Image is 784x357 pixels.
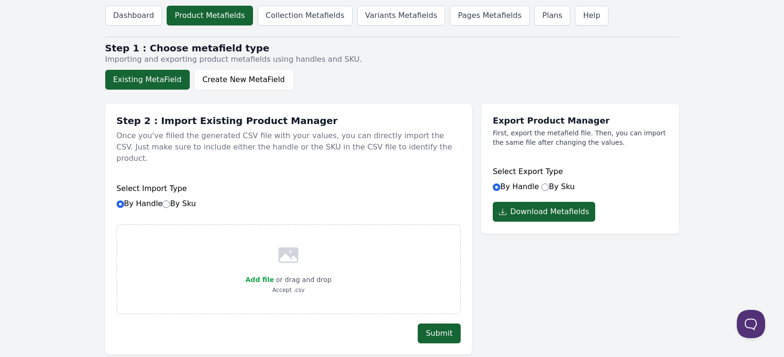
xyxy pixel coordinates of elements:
input: By Sku [541,183,549,191]
button: Download Metafields [493,202,595,222]
button: Existing MetaField [105,70,190,90]
input: By Sku [162,200,170,208]
label: By Sku [541,182,575,191]
a: Pages Metafields [450,6,530,25]
a: Product Metafields [167,6,253,25]
a: Help [575,6,608,25]
p: or drag and drop [274,274,331,285]
button: Submit [418,324,461,343]
button: Create New MetaField [194,70,293,90]
label: By Handle [493,182,539,191]
p: First, export the metafield file. Then, you can import the same file after changing the values. [493,128,668,147]
input: By Handle [493,183,500,191]
label: By Sku [162,199,196,208]
input: By HandleBy Sku [117,200,124,208]
p: Once you've filled the generated CSV file with your values, you can directly import the CSV. Just... [117,126,461,168]
h6: Select Import Type [117,183,461,194]
span: Add file [245,276,274,283]
h1: Step 2 : Import Existing Product Manager [117,115,461,126]
p: Importing and exporting product metafields using handles and SKU. [105,54,679,65]
a: Variants Metafields [357,6,446,25]
h1: Export Product Manager [493,115,668,126]
iframe: Toggle Customer Support [737,310,765,338]
a: Plans [534,6,570,25]
h2: Step 1 : Choose metafield type [105,42,679,54]
a: Collection Metafields [258,6,353,25]
label: By Handle [117,199,196,208]
h6: Select Export Type [493,166,668,177]
a: Dashboard [105,6,162,25]
p: Accept .csv [245,285,331,295]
